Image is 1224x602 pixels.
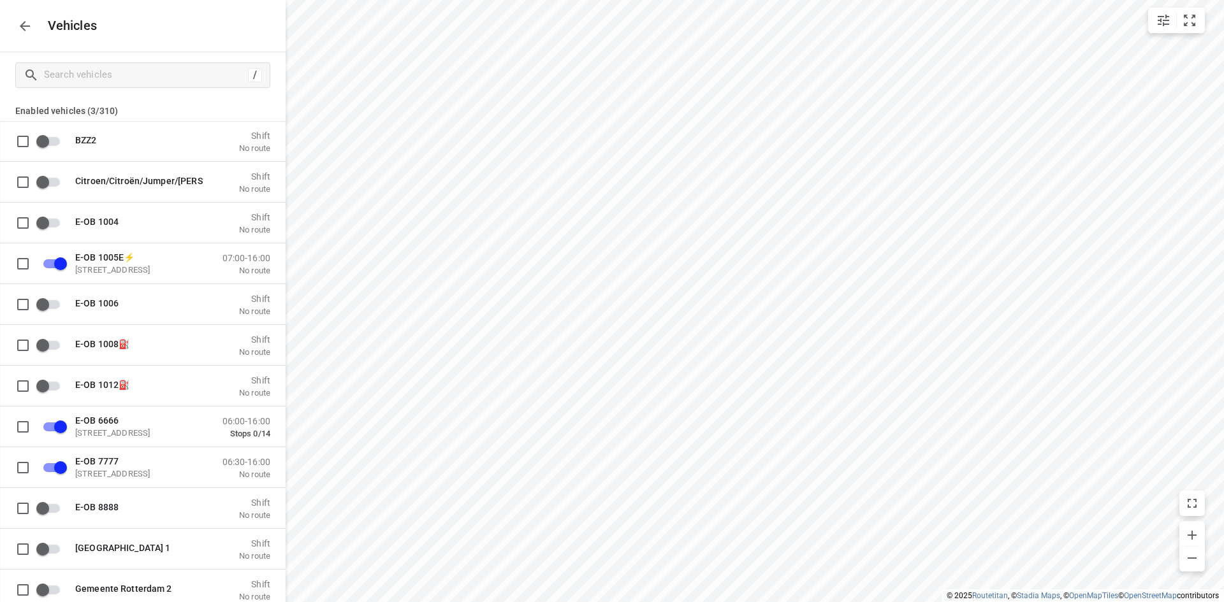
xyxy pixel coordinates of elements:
p: No route [222,469,270,479]
span: Enable [36,536,68,561]
p: No route [239,306,270,316]
li: © 2025 , © , © © contributors [947,591,1219,600]
a: OpenStreetMap [1124,591,1177,600]
p: No route [239,550,270,561]
span: Enable [36,373,68,398]
span: Enable [36,129,68,153]
span: E-OB 1006 [75,297,119,308]
p: [STREET_ADDRESS] [75,264,203,275]
p: Shift [239,375,270,385]
p: Vehicles [38,18,98,33]
span: Enable [36,496,68,520]
span: E-OB 6666 [75,415,119,425]
p: Shift [239,578,270,589]
span: Disable [36,455,68,479]
div: / [248,68,262,82]
span: Enable [36,333,68,357]
p: No route [239,143,270,153]
p: [STREET_ADDRESS] [75,427,203,438]
span: Enable [36,169,68,194]
span: Enable [36,292,68,316]
p: 06:30-16:00 [222,456,270,466]
a: Stadia Maps [1017,591,1060,600]
p: No route [239,510,270,520]
p: [STREET_ADDRESS] [75,468,203,478]
span: E-OB 1012⛽️ [75,379,129,389]
p: Stops 0/14 [222,428,270,438]
div: small contained button group [1148,8,1205,33]
button: Fit zoom [1177,8,1202,33]
span: E-OB 1004 [75,216,119,226]
button: Map settings [1151,8,1176,33]
span: E-OB 7777 [75,455,119,466]
p: Shift [239,171,270,181]
p: Shift [239,334,270,344]
a: Routetitan [972,591,1008,600]
p: No route [239,347,270,357]
span: BZZ2 [75,134,97,145]
p: No route [239,387,270,398]
p: Shift [239,293,270,303]
span: E-OB 1008⛽️ [75,338,129,348]
p: 06:00-16:00 [222,415,270,426]
p: Shift [239,538,270,548]
a: OpenMapTiles [1069,591,1118,600]
p: No route [239,224,270,234]
span: E-OB 1005E⚡ [75,252,135,262]
span: [GEOGRAPHIC_DATA] 1 [75,542,171,552]
span: Enable [36,210,68,234]
span: Citroen/Citroën/Jumper/[PERSON_NAME] [75,175,247,185]
p: Shift [239,211,270,222]
span: Disable [36,414,68,438]
p: Shift [239,497,270,507]
input: Search vehicles [44,65,248,85]
p: No route [222,265,270,275]
span: E-OB 8888 [75,501,119,512]
span: Gemeente Rotterdam 2 [75,583,172,593]
span: Disable [36,251,68,275]
span: Enable [36,577,68,601]
p: No route [239,183,270,194]
p: 07:00-16:00 [222,252,270,262]
p: No route [239,591,270,601]
p: Shift [239,130,270,140]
